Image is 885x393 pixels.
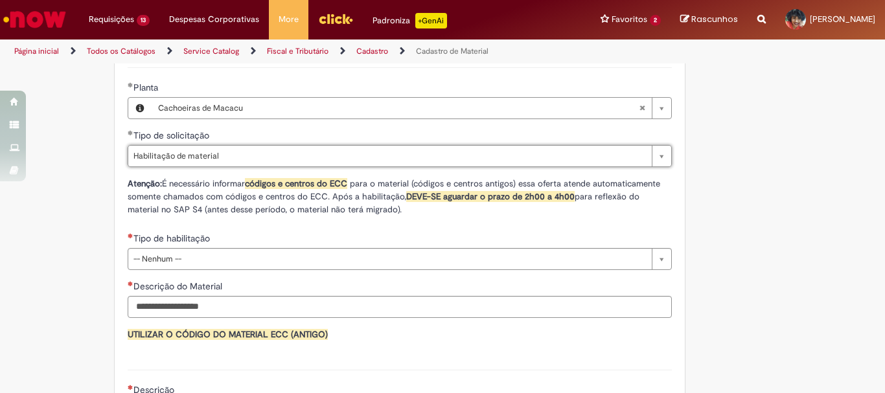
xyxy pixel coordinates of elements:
[318,9,353,28] img: click_logo_yellow_360x200.png
[128,385,133,390] span: Necessários
[128,98,152,118] button: Planta, Visualizar este registro Cachoeiras de Macacu
[128,329,328,340] span: UTILIZAR O CÓDIGO DO MATERIAL ECC (ANTIGO)
[152,98,671,118] a: Cachoeiras de MacacuLimpar campo Planta
[137,15,150,26] span: 13
[133,232,213,244] span: Tipo de habilitação
[128,178,660,215] span: É necessário informar para o material (códigos e centros antigos) essa oferta atende automaticame...
[128,82,133,87] span: Obrigatório Preenchido
[267,46,328,56] a: Fiscal e Tributário
[158,98,639,118] span: Cachoeiras de Macacu
[680,14,738,26] a: Rascunhos
[133,249,645,269] span: -- Nenhum --
[415,13,447,28] p: +GenAi
[169,13,259,26] span: Despesas Corporativas
[691,13,738,25] span: Rascunhos
[183,46,239,56] a: Service Catalog
[133,146,645,166] span: Habilitação de material
[128,233,133,238] span: Necessários
[356,46,388,56] a: Cadastro
[650,15,661,26] span: 2
[373,13,447,28] div: Padroniza
[810,14,875,25] span: [PERSON_NAME]
[245,178,347,189] span: códigos e centros do ECC
[279,13,299,26] span: More
[133,280,225,292] span: Descrição do Material
[87,46,155,56] a: Todos os Catálogos
[128,130,133,135] span: Obrigatório Preenchido
[10,39,580,63] ul: Trilhas de página
[406,191,575,202] strong: DEVE-SE aguardar o prazo de 2h00 a 4h00
[632,98,652,118] abbr: Limpar campo Planta
[89,13,134,26] span: Requisições
[14,46,59,56] a: Página inicial
[128,281,133,286] span: Necessários
[416,46,488,56] a: Cadastro de Material
[1,6,68,32] img: ServiceNow
[133,129,212,141] span: Tipo de solicitação
[133,82,161,93] span: Necessários - Planta
[612,13,647,26] span: Favoritos
[128,178,162,189] strong: Atenção:
[128,296,672,318] input: Descrição do Material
